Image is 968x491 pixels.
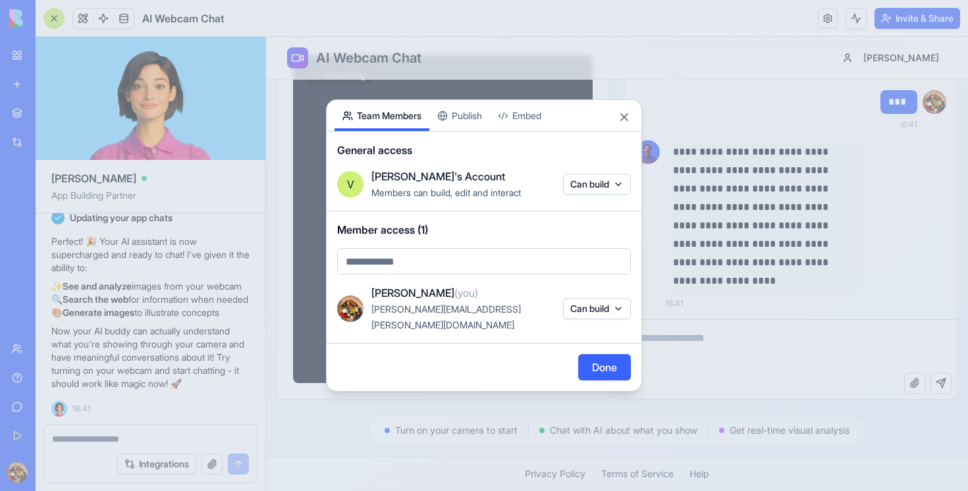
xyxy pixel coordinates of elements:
span: V [347,176,354,192]
span: Members can build, edit and interact [371,187,521,198]
span: [PERSON_NAME] [371,285,478,301]
span: 16:41 [633,82,651,93]
span: 16:41 [399,261,417,272]
span: General access [337,142,631,158]
h1: AI Webcam Chat [50,12,155,30]
img: ACg8ocL088noiXaVY2LiVT7b2I-bfkYPhOCcEJZ1uoSwQqwBuWzDtIe-=s96-c [657,53,680,77]
button: Close [618,111,631,124]
span: [PERSON_NAME][EMAIL_ADDRESS][PERSON_NAME][DOMAIN_NAME] [371,303,521,330]
button: [PERSON_NAME] [568,9,681,33]
button: Publish [429,100,490,131]
button: Can build [563,174,631,195]
span: Get real-time visual analysis [464,387,583,400]
a: Privacy Policy [259,430,319,444]
span: [PERSON_NAME] [597,14,673,28]
img: ACg8ocL088noiXaVY2LiVT7b2I-bfkYPhOCcEJZ1uoSwQqwBuWzDtIe-=s96-c [337,296,363,322]
span: [PERSON_NAME]'s Account [371,168,505,184]
button: Team Members [335,100,429,131]
span: Member access (1) [337,222,631,238]
a: Terms of Service [335,430,408,444]
a: Help [423,430,443,444]
span: Chat with AI about what you show [284,387,431,400]
span: Turn on your camera to start [129,387,252,400]
span: (you) [454,286,478,299]
img: Ron_image.png [370,103,394,127]
button: Embed [490,100,549,131]
button: Can build [563,298,631,319]
button: Done [578,354,631,380]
